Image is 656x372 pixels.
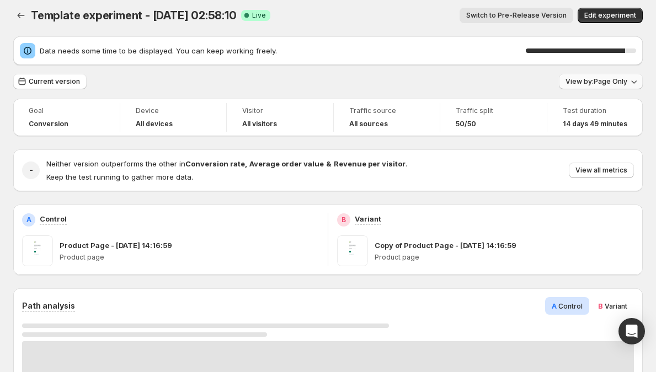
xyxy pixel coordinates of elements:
[334,159,406,168] strong: Revenue per visitor
[242,106,318,115] span: Visitor
[575,166,627,175] span: View all metrics
[349,105,425,130] a: Traffic sourceAll sources
[337,235,368,266] img: Copy of Product Page - Aug 13, 14:16:59
[29,106,104,115] span: Goal
[558,302,583,310] span: Control
[40,45,526,56] span: Data needs some time to be displayed. You can keep working freely.
[456,105,531,130] a: Traffic split50/50
[375,240,516,251] p: Copy of Product Page - [DATE] 14:16:59
[29,165,33,176] h2: -
[29,105,104,130] a: GoalConversion
[136,120,173,128] h4: All devices
[563,120,627,128] span: 14 days 49 minutes
[46,172,193,181] span: Keep the test running to gather more data.
[349,106,425,115] span: Traffic source
[22,235,53,266] img: Product Page - Aug 13, 14:16:59
[136,105,211,130] a: DeviceAll devices
[245,159,247,168] strong: ,
[29,77,80,86] span: Current version
[40,213,67,224] p: Control
[342,215,346,224] h2: B
[31,9,237,22] span: Template experiment - [DATE] 02:58:10
[563,106,627,115] span: Test duration
[456,120,476,128] span: 50/50
[559,74,643,89] button: View by:Page Only
[563,105,627,130] a: Test duration14 days 49 minutes
[569,163,634,178] button: View all metrics
[242,105,318,130] a: VisitorAll visitors
[466,11,567,20] span: Switch to Pre-Release Version
[566,77,627,86] span: View by: Page Only
[13,74,87,89] button: Current version
[578,8,643,23] button: Edit experiment
[242,120,277,128] h4: All visitors
[618,318,645,344] div: Open Intercom Messenger
[584,11,636,20] span: Edit experiment
[460,8,573,23] button: Switch to Pre-Release Version
[26,215,31,224] h2: A
[598,301,603,310] span: B
[552,301,557,310] span: A
[355,213,381,224] p: Variant
[29,120,68,128] span: Conversion
[136,106,211,115] span: Device
[605,302,627,310] span: Variant
[349,120,388,128] h4: All sources
[185,159,245,168] strong: Conversion rate
[60,240,172,251] p: Product Page - [DATE] 14:16:59
[456,106,531,115] span: Traffic split
[13,8,29,23] button: Back
[249,159,324,168] strong: Average order value
[326,159,332,168] strong: &
[22,300,75,311] h3: Path analysis
[46,159,407,168] span: Neither version outperforms the other in .
[375,253,634,262] p: Product page
[60,253,319,262] p: Product page
[252,11,266,20] span: Live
